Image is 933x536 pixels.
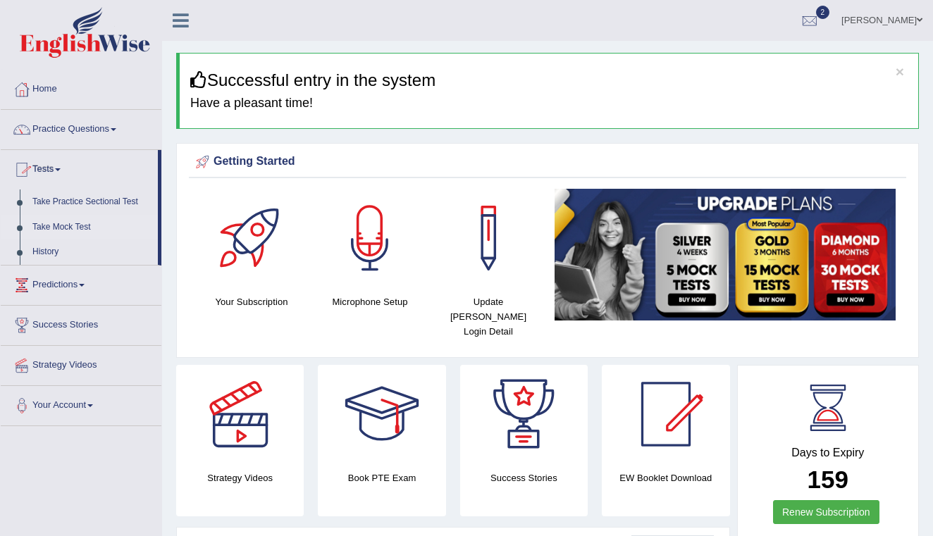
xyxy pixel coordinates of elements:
h3: Successful entry in the system [190,71,908,89]
a: Home [1,70,161,105]
a: Tests [1,150,158,185]
a: Renew Subscription [773,500,879,524]
a: Take Mock Test [26,215,158,240]
h4: Strategy Videos [176,470,304,485]
button: × [896,64,904,79]
a: History [26,239,158,265]
a: Take Practice Sectional Test [26,189,158,215]
a: Your Account [1,386,161,421]
a: Practice Questions [1,110,161,145]
h4: EW Booklet Download [602,470,729,485]
a: Success Stories [1,306,161,341]
h4: Have a pleasant time! [190,96,908,111]
img: small5.jpg [555,189,896,320]
h4: Success Stories [460,470,588,485]
h4: Days to Expiry [753,447,903,459]
a: Strategy Videos [1,346,161,381]
h4: Update [PERSON_NAME] Login Detail [436,294,540,339]
h4: Your Subscription [199,294,304,309]
a: Predictions [1,266,161,301]
h4: Microphone Setup [318,294,422,309]
span: 2 [816,6,830,19]
h4: Book PTE Exam [318,470,445,485]
div: Getting Started [192,151,903,173]
b: 159 [808,466,848,493]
